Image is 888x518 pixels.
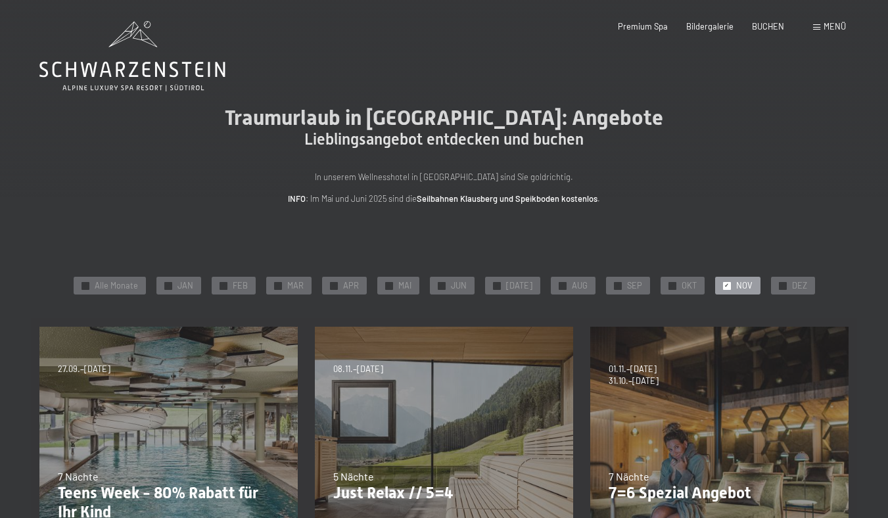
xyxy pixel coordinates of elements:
[287,280,304,292] span: MAR
[221,282,225,289] span: ✓
[439,282,444,289] span: ✓
[181,170,707,183] p: In unserem Wellnesshotel in [GEOGRAPHIC_DATA] sind Sie goldrichtig.
[275,282,280,289] span: ✓
[724,282,729,289] span: ✓
[682,280,697,292] span: OKT
[95,280,138,292] span: Alle Monate
[83,282,87,289] span: ✓
[506,280,532,292] span: [DATE]
[609,364,659,375] span: 01.11.–[DATE]
[451,280,467,292] span: JUN
[609,375,659,387] span: 31.10.–[DATE]
[780,282,785,289] span: ✓
[417,193,597,204] strong: Seilbahnen Klausberg und Speikboden kostenlos
[177,280,193,292] span: JAN
[609,484,830,503] p: 7=6 Spezial Angebot
[58,364,110,375] span: 27.09.–[DATE]
[181,192,707,205] p: : Im Mai und Juni 2025 sind die .
[618,21,668,32] a: Premium Spa
[333,470,374,483] span: 5 Nächte
[494,282,499,289] span: ✓
[572,280,588,292] span: AUG
[333,364,383,375] span: 08.11.–[DATE]
[225,105,663,130] span: Traumurlaub in [GEOGRAPHIC_DATA]: Angebote
[736,280,753,292] span: NOV
[58,470,99,483] span: 7 Nächte
[288,193,306,204] strong: INFO
[233,280,248,292] span: FEB
[627,280,642,292] span: SEP
[343,280,359,292] span: APR
[686,21,734,32] a: Bildergalerie
[609,470,649,483] span: 7 Nächte
[166,282,170,289] span: ✓
[386,282,391,289] span: ✓
[560,282,565,289] span: ✓
[331,282,336,289] span: ✓
[333,484,555,503] p: Just Relax // 5=4
[792,280,807,292] span: DEZ
[824,21,846,32] span: Menü
[615,282,620,289] span: ✓
[670,282,674,289] span: ✓
[304,130,584,149] span: Lieblingsangebot entdecken und buchen
[398,280,411,292] span: MAI
[752,21,784,32] a: BUCHEN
